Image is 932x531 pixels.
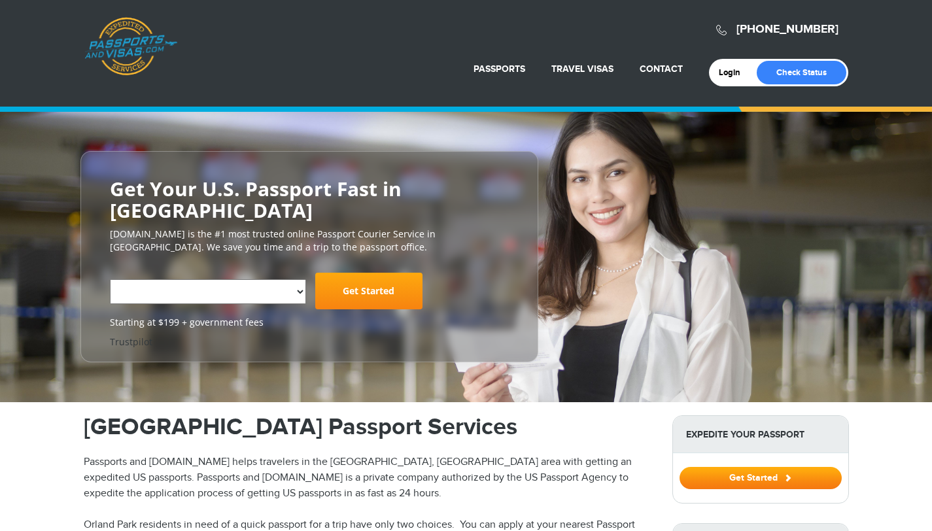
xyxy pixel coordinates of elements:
span: Starting at $199 + government fees [110,317,509,330]
h1: [GEOGRAPHIC_DATA] Passport Services [84,415,653,439]
button: Get Started [680,467,842,489]
a: Login [719,67,750,78]
a: Trustpilot [110,336,152,349]
a: Get Started [315,273,423,310]
h2: Get Your U.S. Passport Fast in [GEOGRAPHIC_DATA] [110,178,509,221]
p: Passports and [DOMAIN_NAME] helps travelers in the [GEOGRAPHIC_DATA], [GEOGRAPHIC_DATA] area with... [84,454,653,502]
a: [PHONE_NUMBER] [736,22,838,37]
a: Travel Visas [551,63,613,75]
a: Get Started [680,472,842,483]
a: Passports [474,63,525,75]
strong: Expedite Your Passport [673,416,848,453]
p: [DOMAIN_NAME] is the #1 most trusted online Passport Courier Service in [GEOGRAPHIC_DATA]. We sav... [110,228,509,254]
a: Passports & [DOMAIN_NAME] [84,17,177,76]
a: Contact [640,63,683,75]
a: Check Status [757,61,846,84]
